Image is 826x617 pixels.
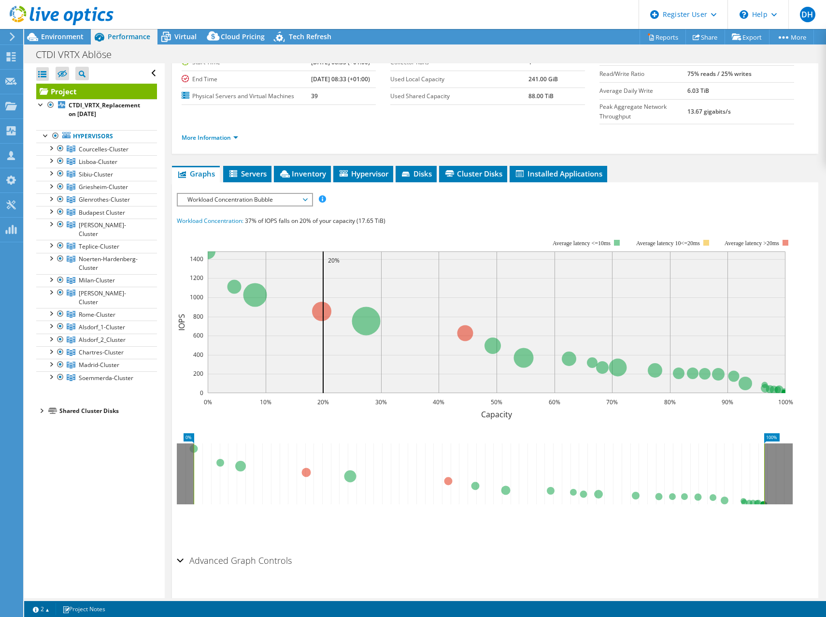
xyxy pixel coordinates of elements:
[36,359,157,371] a: Madrid-Cluster
[79,374,133,382] span: Soemmerda-Cluster
[56,603,112,615] a: Project Notes
[190,274,203,282] text: 1200
[740,10,748,19] svg: \n
[687,87,709,95] b: 6.03 TiB
[69,101,140,118] b: CTDI_VRTX_Replacement on [DATE]
[769,29,814,44] a: More
[599,86,687,96] label: Average Daily Write
[640,29,686,44] a: Reports
[685,29,725,44] a: Share
[260,398,271,406] text: 10%
[177,217,243,225] span: Workload Concentration:
[36,168,157,180] a: Sibiu-Cluster
[31,49,127,60] h1: CTDI VRTX Ablöse
[79,195,130,204] span: Glenrothes-Cluster
[36,287,157,308] a: Milton-Keynes-Cluster
[36,130,157,143] a: Hypervisors
[400,169,432,178] span: Disks
[444,169,502,178] span: Cluster Disks
[725,29,769,44] a: Export
[36,99,157,120] a: CTDI_VRTX_Replacement on [DATE]
[800,7,815,22] span: DH
[481,409,513,420] text: Capacity
[36,219,157,240] a: Schloss-Holte-Cluster
[528,92,554,100] b: 88.00 TiB
[36,240,157,252] a: Teplice-Cluster
[279,169,326,178] span: Inventory
[79,255,138,272] span: Noerten-Hardenberg-Cluster
[722,398,733,406] text: 90%
[390,91,528,101] label: Used Shared Capacity
[79,336,126,344] span: Alsdorf_2_Cluster
[200,389,203,397] text: 0
[79,323,125,331] span: Alsdorf_1-Cluster
[390,74,528,84] label: Used Local Capacity
[221,32,265,41] span: Cloud Pricing
[79,310,115,319] span: Rome-Cluster
[79,145,128,153] span: Courcelles-Cluster
[599,102,687,121] label: Peak Aggregate Network Throughput
[182,91,311,101] label: Physical Servers and Virtual Machines
[636,240,700,247] tspan: Average latency 10<=20ms
[79,361,119,369] span: Madrid-Cluster
[514,169,602,178] span: Installed Applications
[79,276,115,284] span: Milan-Cluster
[41,32,84,41] span: Environment
[687,107,731,116] b: 13.67 gigabits/s
[79,348,124,356] span: Chartres-Cluster
[36,308,157,321] a: Rome-Cluster
[36,193,157,206] a: Glenrothes-Cluster
[687,70,752,78] b: 75% reads / 25% writes
[79,183,128,191] span: Griesheim-Cluster
[36,181,157,193] a: Griesheim-Cluster
[203,398,212,406] text: 0%
[177,169,215,178] span: Graphs
[193,312,203,321] text: 800
[317,398,329,406] text: 20%
[79,208,125,217] span: Budapest Cluster
[36,84,157,99] a: Project
[553,240,611,247] tspan: Average latency <=10ms
[36,253,157,274] a: Noerten-Hardenberg-Cluster
[193,369,203,378] text: 200
[36,371,157,384] a: Soemmerda-Cluster
[193,331,203,339] text: 600
[338,169,388,178] span: Hypervisor
[664,398,676,406] text: 80%
[311,75,370,83] b: [DATE] 08:33 (+01:00)
[228,169,267,178] span: Servers
[528,75,558,83] b: 241.00 GiB
[190,293,203,301] text: 1000
[79,242,119,250] span: Teplice-Cluster
[311,92,318,100] b: 39
[36,274,157,287] a: Milan-Cluster
[79,221,126,238] span: [PERSON_NAME]-Cluster
[79,289,126,306] span: [PERSON_NAME]-Cluster
[190,255,203,263] text: 1400
[528,58,532,66] b: 1
[778,398,793,406] text: 100%
[311,58,370,66] b: [DATE] 08:33 (+01:00)
[433,398,444,406] text: 40%
[599,69,687,79] label: Read/Write Ratio
[549,398,560,406] text: 60%
[79,170,113,178] span: Sibiu-Cluster
[36,155,157,168] a: Lisboa-Cluster
[375,398,387,406] text: 30%
[606,398,618,406] text: 70%
[193,351,203,359] text: 400
[182,74,311,84] label: End Time
[328,256,340,264] text: 20%
[59,405,157,417] div: Shared Cluster Disks
[36,143,157,155] a: Courcelles-Cluster
[289,32,331,41] span: Tech Refresh
[177,551,292,570] h2: Advanced Graph Controls
[36,334,157,346] a: Alsdorf_2_Cluster
[36,206,157,219] a: Budapest Cluster
[182,133,238,142] a: More Information
[36,321,157,333] a: Alsdorf_1-Cluster
[174,32,197,41] span: Virtual
[108,32,150,41] span: Performance
[36,346,157,359] a: Chartres-Cluster
[491,398,502,406] text: 50%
